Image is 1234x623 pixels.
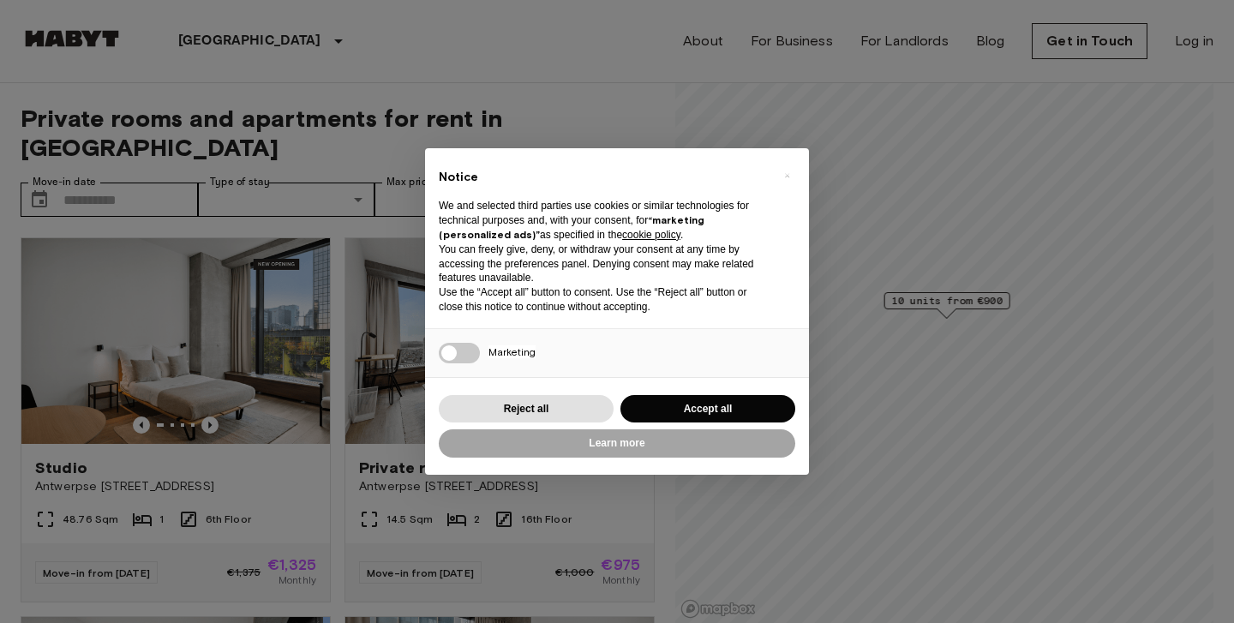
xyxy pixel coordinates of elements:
[620,395,795,423] button: Accept all
[622,229,680,241] a: cookie policy
[439,429,795,458] button: Learn more
[784,165,790,186] span: ×
[439,285,768,314] p: Use the “Accept all” button to consent. Use the “Reject all” button or close this notice to conti...
[488,345,536,358] span: Marketing
[439,395,614,423] button: Reject all
[439,243,768,285] p: You can freely give, deny, or withdraw your consent at any time by accessing the preferences pane...
[439,169,768,186] h2: Notice
[773,162,800,189] button: Close this notice
[439,213,704,241] strong: “marketing (personalized ads)”
[439,199,768,242] p: We and selected third parties use cookies or similar technologies for technical purposes and, wit...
